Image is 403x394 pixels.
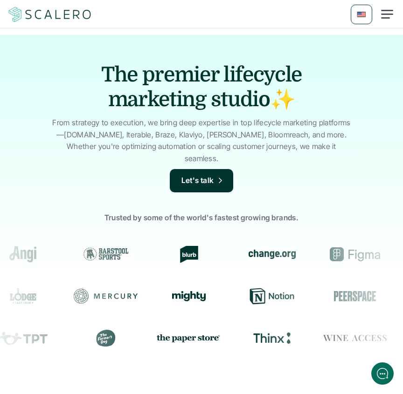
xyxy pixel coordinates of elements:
h1: Hi! Welcome to [GEOGRAPHIC_DATA]. [14,45,173,60]
img: Scalero company logotype [7,6,93,23]
span: New conversation [60,129,112,136]
h2: Let us know if we can help with lifecycle marketing. [14,62,173,107]
p: Let's talk [181,175,214,187]
p: From strategy to execution, we bring deep expertise in top lifecycle marketing platforms—[DOMAIN_... [50,117,353,164]
iframe: gist-messenger-bubble-iframe [371,362,394,385]
img: 🇺🇸 [357,10,366,19]
button: New conversation [14,123,172,142]
span: We run on Gist [78,326,118,332]
a: Let's talk [170,169,233,192]
h1: The premier lifecycle marketing studio✨ [94,63,309,112]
